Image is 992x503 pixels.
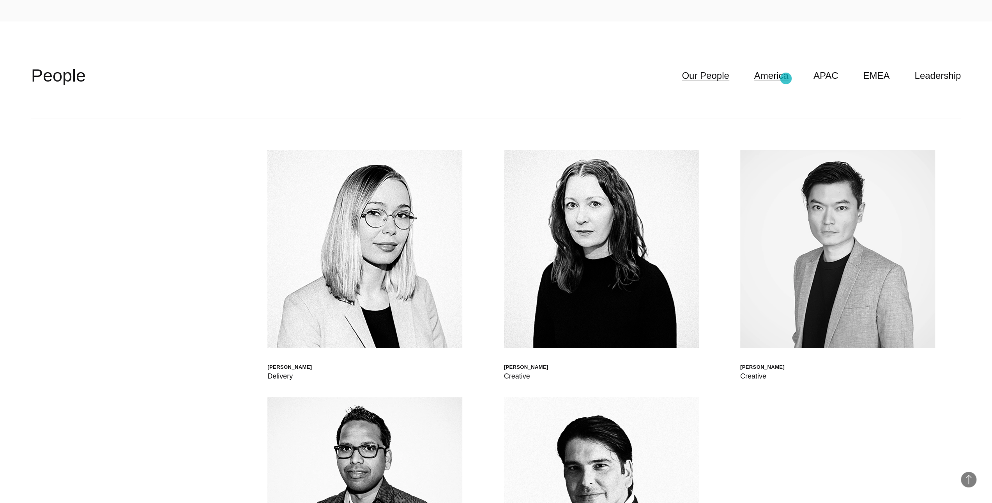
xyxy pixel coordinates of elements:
div: Creative [740,371,785,382]
a: America [754,68,789,83]
a: APAC [813,68,838,83]
button: Back to Top [961,472,976,487]
img: Walt Drkula [267,150,462,348]
div: [PERSON_NAME] [740,364,785,370]
div: Creative [504,371,548,382]
div: Delivery [267,371,312,382]
img: Daniel Ng [740,150,935,348]
img: Jen Higgins [504,150,699,348]
a: EMEA [863,68,889,83]
div: [PERSON_NAME] [267,364,312,370]
a: Our People [682,68,729,83]
h2: People [31,64,86,87]
a: Leadership [914,68,961,83]
div: [PERSON_NAME] [504,364,548,370]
